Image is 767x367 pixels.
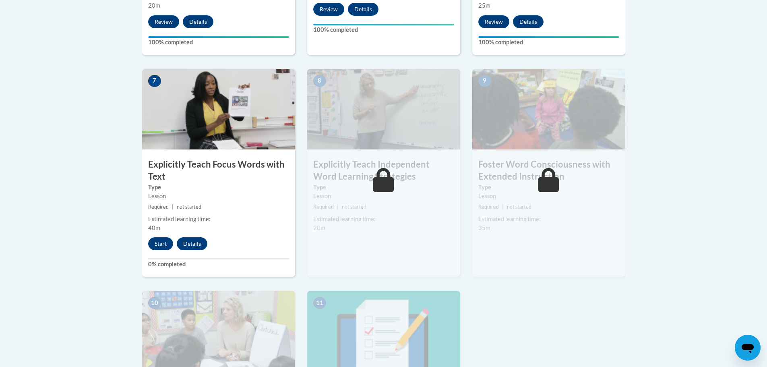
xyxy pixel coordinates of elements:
div: Lesson [478,192,619,201]
button: Details [513,15,544,28]
div: Lesson [148,192,289,201]
span: 25m [478,2,490,9]
img: Course Image [307,69,460,149]
button: Start [148,237,173,250]
span: 40m [148,224,160,231]
span: not started [177,204,201,210]
span: 35m [478,224,490,231]
div: Your progress [313,24,454,25]
button: Details [183,15,213,28]
span: Required [313,204,334,210]
span: 7 [148,75,161,87]
button: Details [177,237,207,250]
span: 11 [313,297,326,309]
label: 100% completed [478,38,619,47]
span: 20m [148,2,160,9]
label: Type [148,183,289,192]
button: Review [148,15,179,28]
span: 8 [313,75,326,87]
span: not started [342,204,366,210]
span: Required [148,204,169,210]
div: Lesson [313,192,454,201]
iframe: Button to launch messaging window [735,335,761,361]
div: Your progress [148,36,289,38]
div: Estimated learning time: [148,215,289,224]
button: Review [478,15,509,28]
img: Course Image [142,69,295,149]
span: | [172,204,174,210]
div: Estimated learning time: [313,215,454,224]
label: Type [478,183,619,192]
label: 100% completed [148,38,289,47]
h3: Explicitly Teach Independent Word Learning Strategies [307,158,460,183]
h3: Foster Word Consciousness with Extended Instruction [472,158,625,183]
span: 9 [478,75,491,87]
span: | [502,204,504,210]
label: 0% completed [148,260,289,269]
label: 100% completed [313,25,454,34]
span: Required [478,204,499,210]
span: 20m [313,224,325,231]
h3: Explicitly Teach Focus Words with Text [142,158,295,183]
img: Course Image [472,69,625,149]
span: 10 [148,297,161,309]
span: not started [507,204,531,210]
div: Your progress [478,36,619,38]
span: | [337,204,339,210]
button: Details [348,3,378,16]
button: Review [313,3,344,16]
div: Estimated learning time: [478,215,619,224]
label: Type [313,183,454,192]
